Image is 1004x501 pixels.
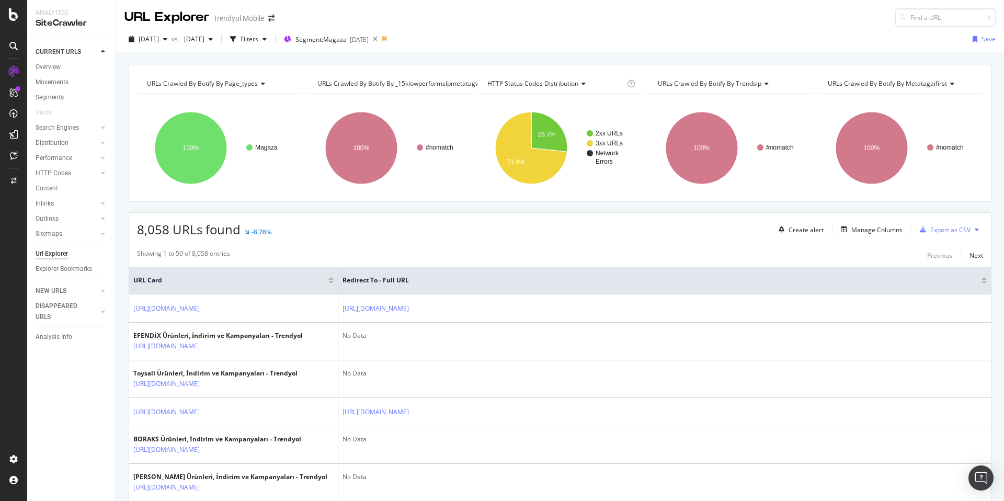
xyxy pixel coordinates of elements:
[213,13,264,24] div: Trendyol Mobile
[315,75,501,92] h4: URLs Crawled By Botify By _15klowperformslpmetatagwai
[133,472,327,482] div: [PERSON_NAME] Ürünleri, İndirim ve Kampanyaları - Trendyol
[353,144,369,152] text: 100%
[477,103,641,193] svg: A chart.
[658,79,761,88] span: URLs Crawled By Botify By trendslp
[343,303,409,314] a: [URL][DOMAIN_NAME]
[538,131,556,138] text: 26.7%
[343,369,987,378] div: No Data
[124,8,209,26] div: URL Explorer
[133,435,301,444] div: BORAKS Ürünleri, İndirim ve Kampanyaları - Trendyol
[930,225,971,234] div: Export as CSV
[818,103,982,193] svg: A chart.
[36,301,98,323] a: DISAPPEARED URLS
[36,213,98,224] a: Outlinks
[343,407,409,417] a: [URL][DOMAIN_NAME]
[133,407,200,417] a: [URL][DOMAIN_NAME]
[252,227,271,236] div: -8.76%
[139,35,159,43] span: 2025 Jun. 29th
[36,47,98,58] a: CURRENT URLS
[36,107,62,118] a: Visits
[343,276,966,285] span: Redirect To - Full URL
[851,225,903,234] div: Manage Columns
[307,103,471,193] svg: A chart.
[826,75,974,92] h4: URLs Crawled By Botify By metatagaifirst
[133,341,200,351] a: [URL][DOMAIN_NAME]
[927,249,952,261] button: Previous
[36,153,72,164] div: Performance
[36,8,107,17] div: Analytics
[36,153,98,164] a: Performance
[36,17,107,29] div: SiteCrawler
[487,79,578,88] span: HTTP Status Codes Distribution
[36,77,108,88] a: Movements
[656,75,804,92] h4: URLs Crawled By Botify By trendslp
[693,144,710,152] text: 100%
[36,248,108,259] a: Url Explorer
[648,103,812,193] svg: A chart.
[133,379,200,389] a: [URL][DOMAIN_NAME]
[137,221,241,238] span: 8,058 URLs found
[36,122,79,133] div: Search Engines
[485,75,625,92] h4: HTTP Status Codes Distribution
[36,107,51,118] div: Visits
[255,144,278,151] text: Magaza
[36,62,61,73] div: Overview
[596,140,623,147] text: 3xx URLs
[343,472,987,482] div: No Data
[350,35,369,44] div: [DATE]
[969,249,983,261] button: Next
[133,445,200,455] a: [URL][DOMAIN_NAME]
[36,213,59,224] div: Outlinks
[280,31,369,48] button: Segment:Magaza[DATE]
[936,144,964,151] text: #nomatch
[36,168,98,179] a: HTTP Codes
[241,35,258,43] div: Filters
[268,15,275,22] div: arrow-right-arrow-left
[145,75,293,92] h4: URLs Crawled By Botify By page_types
[36,183,108,194] a: Content
[133,276,326,285] span: URL Card
[133,482,200,493] a: [URL][DOMAIN_NAME]
[837,223,903,236] button: Manage Columns
[317,79,485,88] span: URLs Crawled By Botify By _15klowperformslpmetatagwai
[36,168,71,179] div: HTTP Codes
[596,150,619,157] text: Network
[927,251,952,260] div: Previous
[916,221,971,238] button: Export as CSV
[426,144,453,151] text: #nomatch
[982,35,996,43] div: Save
[969,251,983,260] div: Next
[133,369,298,378] div: Toysall Ürünleri, İndirim ve Kampanyaları - Trendyol
[36,183,58,194] div: Content
[507,158,525,166] text: 73.1%
[133,303,200,314] a: [URL][DOMAIN_NAME]
[36,301,88,323] div: DISAPPEARED URLS
[968,31,996,48] button: Save
[172,35,180,43] span: vs
[343,435,987,444] div: No Data
[36,264,92,275] div: Explorer Bookmarks
[36,138,69,149] div: Distribution
[137,249,230,261] div: Showing 1 to 50 of 8,058 entries
[36,77,69,88] div: Movements
[180,35,204,43] span: 2025 Jun. 15th
[124,31,172,48] button: [DATE]
[295,35,347,44] span: Segment: Magaza
[36,332,108,343] a: Analysis Info
[133,331,303,340] div: EFENDİX Ürünleri, İndirim ve Kampanyaları - Trendyol
[343,331,987,340] div: No Data
[36,264,108,275] a: Explorer Bookmarks
[968,465,994,491] div: Open Intercom Messenger
[596,158,613,165] text: Errors
[137,103,301,193] svg: A chart.
[766,144,794,151] text: #nomatch
[180,31,217,48] button: [DATE]
[36,332,72,343] div: Analysis Info
[36,62,108,73] a: Overview
[774,221,824,238] button: Create alert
